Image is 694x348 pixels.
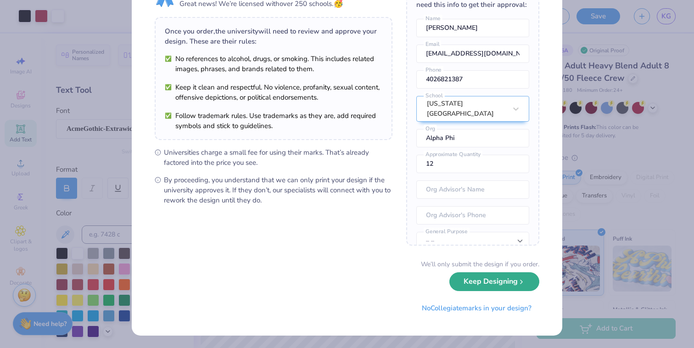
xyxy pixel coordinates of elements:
span: By proceeding, you understand that we can only print your design if the university approves it. I... [164,175,392,205]
input: Org Advisor's Phone [416,206,529,225]
div: [US_STATE][GEOGRAPHIC_DATA] [427,99,507,119]
input: Phone [416,70,529,89]
span: Universities charge a small fee for using their marks. That’s already factored into the price you... [164,147,392,168]
input: Name [416,19,529,37]
input: Approximate Quantity [416,155,529,173]
button: Keep Designing [449,272,539,291]
div: We’ll only submit the design if you order. [421,259,539,269]
button: NoCollegiatemarks in your design? [414,299,539,318]
input: Org Advisor's Name [416,180,529,199]
div: Once you order, the university will need to review and approve your design. These are their rules: [165,26,382,46]
li: Keep it clean and respectful. No violence, profanity, sexual content, offensive depictions, or po... [165,82,382,102]
li: Follow trademark rules. Use trademarks as they are, add required symbols and stick to guidelines. [165,111,382,131]
input: Email [416,45,529,63]
input: Org [416,129,529,147]
li: No references to alcohol, drugs, or smoking. This includes related images, phrases, and brands re... [165,54,382,74]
